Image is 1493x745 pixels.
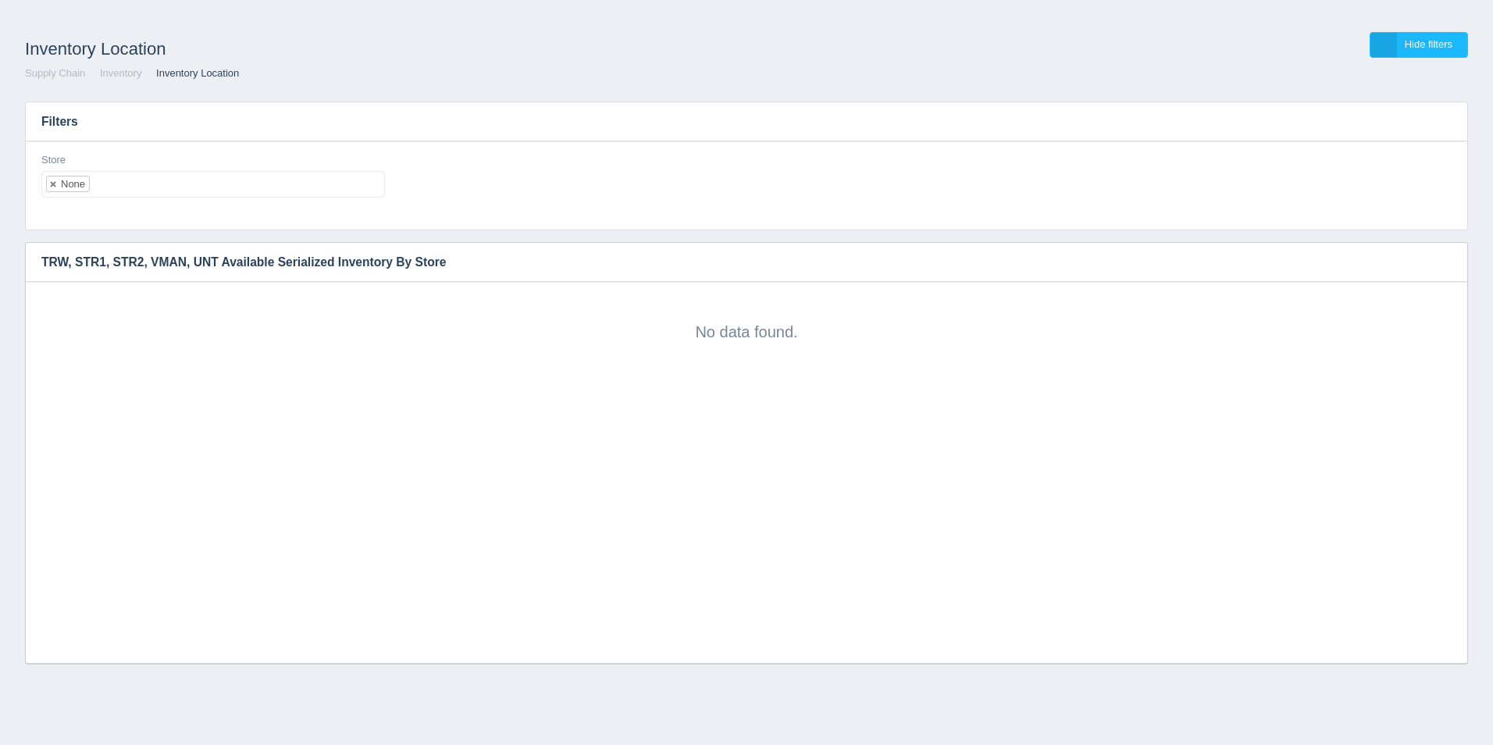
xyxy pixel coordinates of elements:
[61,179,85,189] div: None
[25,67,85,79] a: Supply Chain
[100,67,141,79] a: Inventory
[26,102,1467,141] h3: Filters
[26,243,1444,282] h3: TRW, STR1, STR2, VMAN, UNT Available Serialized Inventory By Store
[1405,38,1452,50] span: Hide filters
[1370,32,1468,58] a: Hide filters
[41,153,66,168] label: Store
[144,66,239,81] li: Inventory Location
[41,298,1452,343] div: No data found.
[25,32,746,66] h1: Inventory Location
